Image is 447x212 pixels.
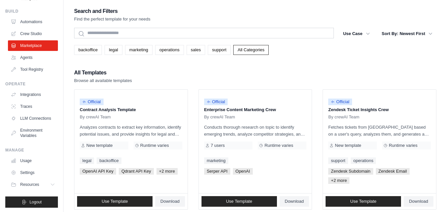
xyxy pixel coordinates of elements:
[233,168,253,175] span: OpenAI
[74,68,132,77] h2: All Templates
[102,199,128,204] span: Use Template
[86,143,112,148] span: New template
[404,196,433,207] a: Download
[8,40,58,51] a: Marketplace
[285,199,304,204] span: Download
[335,143,361,148] span: New template
[389,143,418,148] span: Runtime varies
[378,28,436,40] button: Sort By: Newest First
[97,157,121,164] a: backoffice
[8,64,58,75] a: Tool Registry
[211,143,225,148] span: 7 users
[160,199,180,204] span: Download
[5,9,58,14] div: Build
[80,124,182,138] p: Analyzes contracts to extract key information, identify potential issues, and provide insights fo...
[8,17,58,27] a: Automations
[204,168,230,175] span: Serper API
[328,177,349,184] span: +2 more
[74,7,151,16] h2: Search and Filters
[8,113,58,124] a: LLM Connections
[8,125,58,141] a: Environment Variables
[326,196,401,207] a: Use Template
[80,157,94,164] a: legal
[350,199,377,204] span: Use Template
[201,196,277,207] a: Use Template
[233,45,269,55] a: All Categories
[204,99,228,105] span: Official
[80,168,116,175] span: OpenAI API Key
[8,167,58,178] a: Settings
[204,114,235,120] span: By crewAI Team
[5,196,58,208] button: Logout
[80,114,111,120] span: By crewAI Team
[29,199,42,205] span: Logout
[119,168,154,175] span: Qdrant API Key
[8,28,58,39] a: Crew Studio
[155,45,184,55] a: operations
[8,52,58,63] a: Agents
[140,143,169,148] span: Runtime varies
[8,101,58,112] a: Traces
[80,106,182,113] p: Contract Analysis Template
[74,77,132,84] p: Browse all available templates
[409,199,428,204] span: Download
[20,182,39,187] span: Resources
[204,124,307,138] p: Conducts thorough research on topic to identify emerging trends, analyze competitor strategies, a...
[77,196,153,207] a: Use Template
[351,157,376,164] a: operations
[280,196,309,207] a: Download
[105,45,122,55] a: legal
[8,89,58,100] a: Integrations
[226,199,252,204] span: Use Template
[264,143,293,148] span: Runtime varies
[74,45,102,55] a: backoffice
[125,45,153,55] a: marketing
[204,106,307,113] p: Enterprise Content Marketing Crew
[328,106,431,113] p: Zendesk Ticket Insights Crew
[328,99,352,105] span: Official
[376,168,410,175] span: Zendesk Email
[8,155,58,166] a: Usage
[74,16,151,22] p: Find the perfect template for your needs
[8,179,58,190] button: Resources
[328,114,359,120] span: By crewAI Team
[328,168,373,175] span: Zendesk Subdomain
[208,45,231,55] a: support
[204,157,228,164] a: marketing
[187,45,205,55] a: sales
[155,196,185,207] a: Download
[156,168,178,175] span: +2 more
[328,124,431,138] p: Fetches tickets from [GEOGRAPHIC_DATA] based on a user's query, analyzes them, and generates a su...
[328,157,348,164] a: support
[5,148,58,153] div: Manage
[5,81,58,87] div: Operate
[339,28,374,40] button: Use Case
[80,99,104,105] span: Official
